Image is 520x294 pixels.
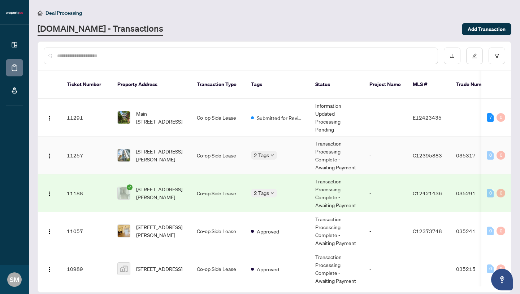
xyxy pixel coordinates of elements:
td: Co-op Side Lease [191,212,245,250]
td: Co-op Side Lease [191,174,245,212]
span: Approved [257,265,279,273]
span: download [450,53,455,58]
td: - [364,174,407,212]
button: Add Transaction [462,23,511,35]
span: [STREET_ADDRESS] [136,265,182,273]
img: thumbnail-img [118,149,130,161]
span: E12423435 [413,114,442,121]
td: Information Updated - Processing Pending [309,99,364,137]
span: [STREET_ADDRESS][PERSON_NAME] [136,185,185,201]
th: MLS # [407,71,450,99]
td: 11257 [61,137,112,174]
span: C12373748 [413,228,442,234]
span: Submitted for Review [257,114,304,122]
div: 0 [487,189,494,197]
th: Ticket Number [61,71,112,99]
td: Co-op Side Lease [191,250,245,288]
span: Add Transaction [468,23,506,35]
td: Transaction Processing Complete - Awaiting Payment [309,137,364,174]
td: Co-op Side Lease [191,99,245,137]
button: Logo [44,263,55,275]
td: 035241 [450,212,501,250]
td: 11057 [61,212,112,250]
a: [DOMAIN_NAME] - Transactions [38,23,163,36]
img: thumbnail-img [118,111,130,124]
th: Tags [245,71,309,99]
button: Open asap [491,269,513,290]
div: 0 [497,113,505,122]
img: thumbnail-img [118,187,130,199]
div: 0 [497,264,505,273]
img: logo [6,11,23,15]
span: SM [10,275,19,285]
div: 0 [487,264,494,273]
th: Property Address [112,71,191,99]
td: - [364,99,407,137]
span: home [38,10,43,15]
td: Co-op Side Lease [191,137,245,174]
td: Transaction Processing Complete - Awaiting Payment [309,212,364,250]
div: 0 [497,189,505,197]
img: Logo [47,115,52,121]
img: Logo [47,267,52,272]
div: 0 [487,227,494,235]
div: 7 [487,113,494,122]
td: 11188 [61,174,112,212]
span: [STREET_ADDRESS][PERSON_NAME] [136,147,185,163]
button: Logo [44,225,55,237]
img: Logo [47,191,52,197]
button: filter [489,48,505,64]
td: - [364,250,407,288]
td: Transaction Processing Complete - Awaiting Payment [309,250,364,288]
span: 2 Tags [254,151,269,159]
td: 11291 [61,99,112,137]
td: 035215 [450,250,501,288]
span: check-circle [127,184,133,190]
button: Logo [44,187,55,199]
td: - [364,212,407,250]
span: Deal Processing [45,10,82,16]
span: Main-[STREET_ADDRESS] [136,110,185,125]
td: 10989 [61,250,112,288]
td: - [364,137,407,174]
td: - [450,99,501,137]
span: down [270,153,274,157]
div: 0 [487,151,494,160]
th: Status [309,71,364,99]
img: Logo [47,153,52,159]
button: edit [466,48,483,64]
img: Logo [47,229,52,235]
span: Approved [257,227,279,235]
button: Logo [44,112,55,123]
td: 035317 [450,137,501,174]
td: 035291 [450,174,501,212]
span: [STREET_ADDRESS][PERSON_NAME] [136,223,185,239]
span: C12421436 [413,190,442,196]
span: edit [472,53,477,58]
img: thumbnail-img [118,263,130,275]
div: 0 [497,227,505,235]
div: 0 [497,151,505,160]
td: Transaction Processing Complete - Awaiting Payment [309,174,364,212]
span: filter [494,53,499,58]
span: C12395883 [413,152,442,159]
th: Project Name [364,71,407,99]
span: down [270,191,274,195]
img: thumbnail-img [118,225,130,237]
button: download [444,48,460,64]
th: Transaction Type [191,71,245,99]
span: 2 Tags [254,189,269,197]
th: Trade Number [450,71,501,99]
button: Logo [44,150,55,161]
